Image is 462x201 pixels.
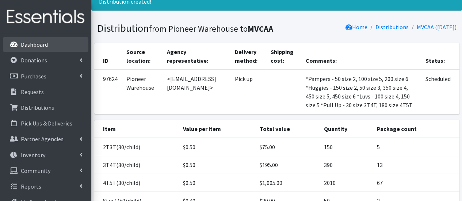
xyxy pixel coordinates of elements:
[230,43,266,70] th: Delivery method:
[421,70,459,114] td: Scheduled
[372,174,459,192] td: 67
[320,120,372,138] th: Quantity
[230,70,266,114] td: Pick up
[94,70,122,114] td: 97624
[21,88,44,96] p: Requests
[372,156,459,174] td: 13
[21,104,54,111] p: Distributions
[372,138,459,156] td: 5
[345,23,367,31] a: Home
[301,70,421,114] td: *Pampers - 50 size 2, 100 size 5, 200 size 6 *Huggies - 150 size 2, 50 size 3, 350 size 4, 450 si...
[94,138,179,156] td: 2T3T(30/child)
[163,70,230,114] td: <[EMAIL_ADDRESS][DOMAIN_NAME]>
[320,174,372,192] td: 2010
[301,43,421,70] th: Comments:
[3,148,88,162] a: Inventory
[3,179,88,194] a: Reports
[255,156,320,174] td: $195.00
[149,23,273,34] small: from Pioneer Warehouse to
[94,156,179,174] td: 3T4T(30/child)
[3,53,88,67] a: Donations
[320,138,372,156] td: 150
[179,156,255,174] td: $0.50
[21,135,64,143] p: Partner Agencies
[94,120,179,138] th: Item
[255,138,320,156] td: $75.00
[97,22,274,35] h1: Distribution
[3,116,88,131] a: Pick Ups & Deliveries
[372,120,459,138] th: Package count
[94,43,122,70] th: ID
[417,23,457,31] a: MVCAA ([DATE])
[94,174,179,192] td: 4T5T(30/child)
[21,183,41,190] p: Reports
[421,43,459,70] th: Status:
[375,23,409,31] a: Distributions
[3,69,88,84] a: Purchases
[3,132,88,146] a: Partner Agencies
[21,120,72,127] p: Pick Ups & Deliveries
[21,167,50,174] p: Community
[122,70,163,114] td: Pioneer Warehouse
[3,100,88,115] a: Distributions
[3,85,88,99] a: Requests
[21,73,46,80] p: Purchases
[179,120,255,138] th: Value per item
[3,5,88,29] img: HumanEssentials
[255,174,320,192] td: $1,005.00
[122,43,163,70] th: Source location:
[21,151,45,159] p: Inventory
[163,43,230,70] th: Agency representative:
[320,156,372,174] td: 390
[3,163,88,178] a: Community
[179,174,255,192] td: $0.50
[266,43,301,70] th: Shipping cost:
[179,138,255,156] td: $0.50
[21,41,48,48] p: Dashboard
[3,37,88,52] a: Dashboard
[21,57,47,64] p: Donations
[248,23,273,34] b: MVCAA
[255,120,320,138] th: Total value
